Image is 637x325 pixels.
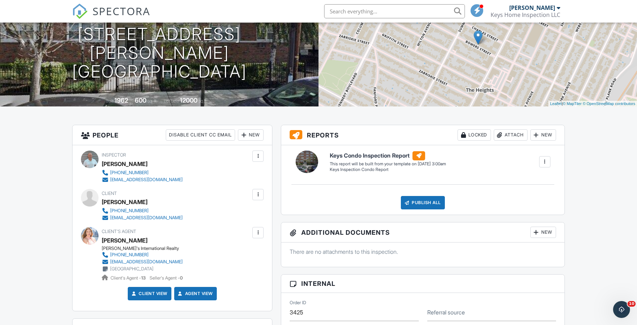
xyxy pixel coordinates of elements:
div: [EMAIL_ADDRESS][DOMAIN_NAME] [110,215,183,221]
img: The Best Home Inspection Software - Spectora [72,4,88,19]
div: New [238,129,264,141]
a: Client View [130,290,168,297]
a: © MapTiler [563,102,582,106]
div: Disable Client CC Email [166,129,235,141]
div: Publish All [401,196,445,209]
h1: [STREET_ADDRESS][PERSON_NAME] [GEOGRAPHIC_DATA] [11,25,307,81]
div: New [530,227,556,238]
div: [GEOGRAPHIC_DATA] [110,266,153,272]
span: Client [102,191,117,196]
div: [PHONE_NUMBER] [110,208,149,214]
a: [EMAIL_ADDRESS][DOMAIN_NAME] [102,258,183,265]
div: [EMAIL_ADDRESS][DOMAIN_NAME] [110,259,183,265]
span: SPECTORA [93,4,150,18]
div: [PHONE_NUMBER] [110,170,149,176]
a: [PERSON_NAME] [102,235,147,246]
a: [PHONE_NUMBER] [102,207,183,214]
span: 10 [627,301,636,307]
a: Agent View [177,290,213,297]
strong: 0 [180,275,183,281]
div: 12000 [180,97,197,104]
a: [PHONE_NUMBER] [102,169,183,176]
input: Search everything... [324,4,465,18]
span: Seller's Agent - [150,275,183,281]
div: [PERSON_NAME] [102,159,147,169]
div: | [548,101,637,107]
a: © OpenStreetMap contributors [583,102,635,106]
span: sq.ft. [198,98,207,104]
h3: People [72,125,272,145]
div: 1962 [114,97,128,104]
a: [EMAIL_ADDRESS][DOMAIN_NAME] [102,176,183,183]
h3: Reports [281,125,565,145]
a: [EMAIL_ADDRESS][DOMAIN_NAME] [102,214,183,221]
div: [PERSON_NAME]'s International Realty [102,246,188,251]
span: sq. ft. [147,98,157,104]
span: Client's Agent - [111,275,147,281]
div: Keys Home Inspection LLC [491,11,560,18]
div: Attach [494,129,528,141]
span: Lot Size [164,98,179,104]
h3: Internal [281,275,565,293]
div: [PHONE_NUMBER] [110,252,149,258]
div: New [530,129,556,141]
div: 600 [135,97,146,104]
div: Keys Inspection Condo Report [330,167,446,173]
div: Locked [458,129,491,141]
h3: Additional Documents [281,222,565,243]
p: There are no attachments to this inspection. [290,248,556,256]
label: Referral source [427,308,465,316]
div: [PERSON_NAME] [102,197,147,207]
strong: 13 [141,275,146,281]
div: This report will be built from your template on [DATE] 3:00am [330,161,446,167]
div: [PERSON_NAME] [509,4,555,11]
a: Leaflet [550,102,562,106]
span: Inspector [102,152,126,158]
iframe: Intercom live chat [613,301,630,318]
a: SPECTORA [72,10,150,24]
span: Built [106,98,113,104]
h6: Keys Condo Inspection Report [330,151,446,160]
div: [EMAIL_ADDRESS][DOMAIN_NAME] [110,177,183,183]
label: Order ID [290,300,306,306]
span: Client's Agent [102,229,136,234]
a: [PHONE_NUMBER] [102,251,183,258]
